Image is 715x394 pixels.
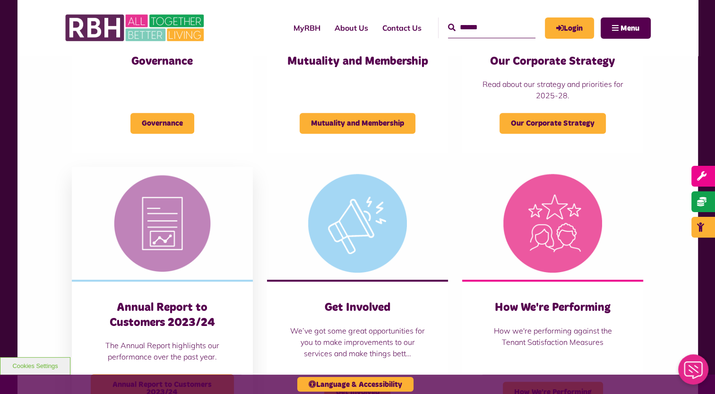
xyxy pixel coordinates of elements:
[500,113,606,134] span: Our Corporate Strategy
[91,54,234,69] h3: Governance
[297,377,413,392] button: Language & Accessibility
[286,325,429,359] p: We’ve got some great opportunities for you to make improvements to our services and make things b...
[327,15,375,41] a: About Us
[72,167,253,280] img: Reports
[300,113,415,134] span: Mutuality and Membership
[481,325,624,348] p: How we're performing against the Tenant Satisfaction Measures
[91,300,234,330] h3: Annual Report to Customers 2023/24
[481,300,624,315] h3: How We're Performing
[481,78,624,101] p: Read about our strategy and priorities for 2025-28.
[286,300,429,315] h3: Get Involved
[130,113,194,134] span: Governance
[601,17,651,39] button: Navigation
[267,167,448,280] img: Get Involved
[672,351,715,394] iframe: Netcall Web Assistant for live chat
[462,167,643,280] img: We're Performing
[91,340,234,362] p: The Annual Report highlights our performance over the past year.
[286,15,327,41] a: MyRBH
[620,25,639,32] span: Menu
[286,54,429,69] h3: Mutuality and Membership
[545,17,594,39] a: MyRBH
[375,15,429,41] a: Contact Us
[65,9,207,46] img: RBH
[481,54,624,69] h3: Our Corporate Strategy
[448,17,535,38] input: Search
